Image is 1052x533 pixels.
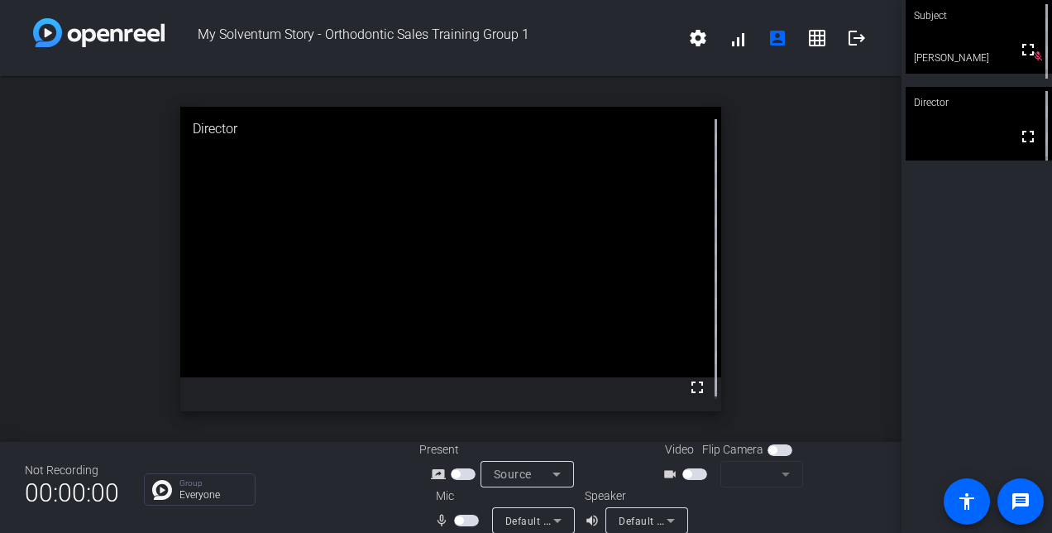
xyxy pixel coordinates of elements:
[688,28,708,48] mat-icon: settings
[687,377,707,397] mat-icon: fullscreen
[1011,492,1030,511] mat-icon: message
[165,18,678,58] span: My Solventum Story - Orthodontic Sales Training Group 1
[847,28,867,48] mat-icon: logout
[767,28,787,48] mat-icon: account_box
[665,441,694,459] span: Video
[807,28,827,48] mat-icon: grid_on
[419,441,585,459] div: Present
[419,487,585,505] div: Mic
[33,18,165,47] img: white-gradient.svg
[702,441,763,459] span: Flip Camera
[718,18,758,58] button: signal_cellular_alt
[1018,127,1038,146] mat-icon: fullscreen
[431,464,451,484] mat-icon: screen_share_outline
[152,480,172,500] img: Chat Icon
[179,490,246,500] p: Everyone
[619,514,797,527] span: Default - Speakers (Realtek(R) Audio)
[494,468,532,481] span: Source
[25,462,119,479] div: Not Recording
[662,464,682,484] mat-icon: videocam_outline
[505,514,697,527] span: Default - Microphone (Realtek(R) Audio)
[906,87,1052,118] div: Director
[585,487,684,505] div: Speaker
[180,107,721,151] div: Director
[179,479,246,487] p: Group
[434,511,454,531] mat-icon: mic_none
[585,511,605,531] mat-icon: volume_up
[957,492,977,511] mat-icon: accessibility
[25,473,119,513] span: 00:00:00
[1018,40,1038,60] mat-icon: fullscreen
